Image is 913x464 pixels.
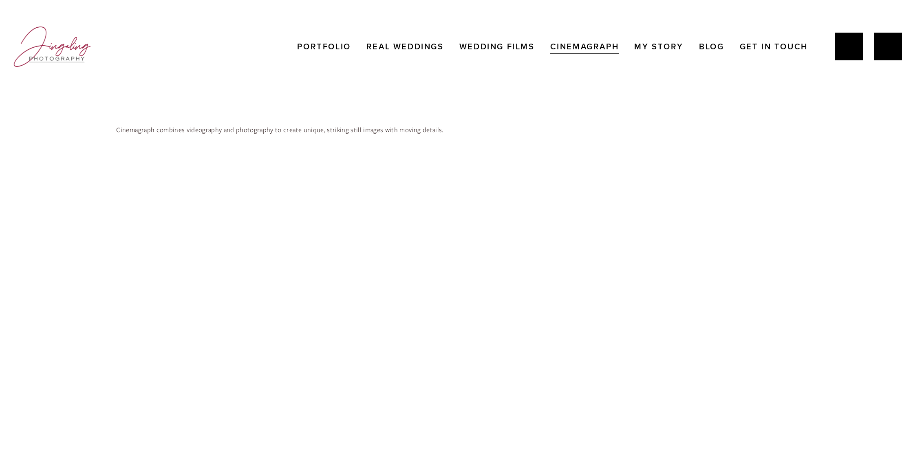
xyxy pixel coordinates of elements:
[740,38,808,55] a: Get In Touch
[874,33,902,60] a: Instagram
[699,38,724,55] a: Blog
[297,38,351,55] a: Portfolio
[550,38,619,55] a: Cinemagraph
[11,23,93,71] img: Jingaling Photography
[110,124,450,136] p: Cinemagraph combines videography and photography to create unique, striking still images with mov...
[634,38,684,55] a: My Story
[835,33,863,60] a: Jing Yang
[366,38,444,55] a: Real Weddings
[459,38,535,55] a: Wedding Films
